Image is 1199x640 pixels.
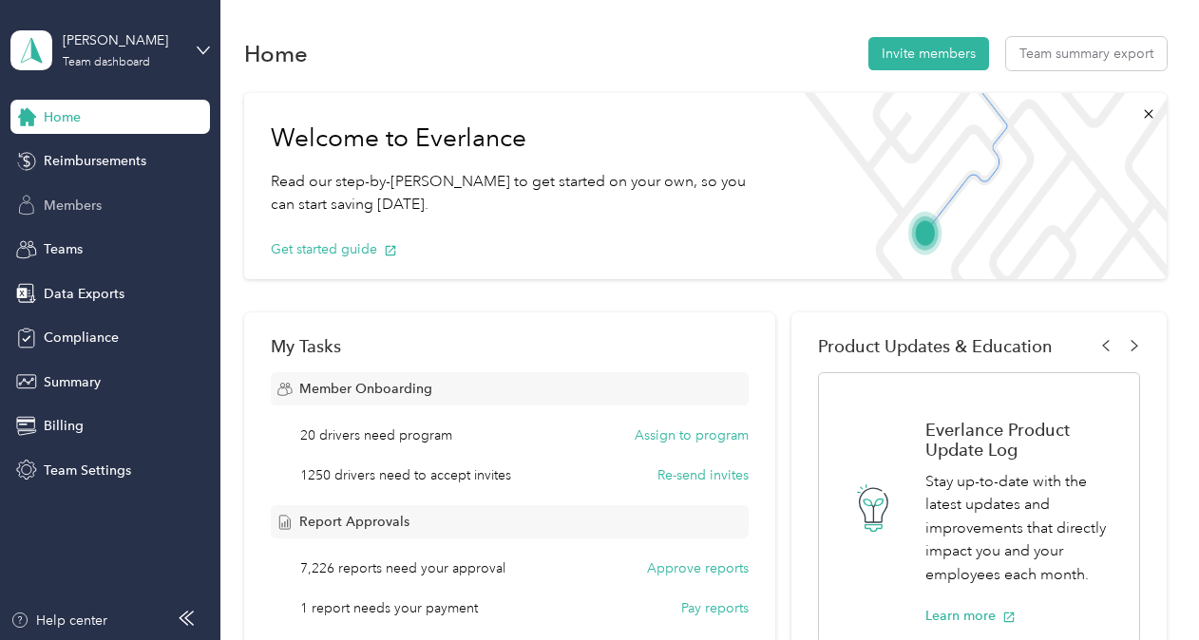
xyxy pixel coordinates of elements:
[925,470,1118,587] p: Stay up-to-date with the latest updates and improvements that directly impact you and your employ...
[925,420,1118,460] h1: Everlance Product Update Log
[271,123,763,154] h1: Welcome to Everlance
[244,44,308,64] h1: Home
[44,372,101,392] span: Summary
[657,465,749,485] button: Re-send invites
[44,416,84,436] span: Billing
[299,512,409,532] span: Report Approvals
[271,239,397,259] button: Get started guide
[925,606,1016,626] button: Learn more
[63,57,150,68] div: Team dashboard
[1093,534,1199,640] iframe: Everlance-gr Chat Button Frame
[44,196,102,216] span: Members
[10,611,107,631] button: Help center
[44,107,81,127] span: Home
[790,93,1167,279] img: Welcome to everlance
[300,425,452,445] span: 20 drivers need program
[44,239,83,259] span: Teams
[300,558,505,578] span: 7,226 reports need your approval
[271,170,763,216] p: Read our step-by-[PERSON_NAME] to get started on your own, so you can start saving [DATE].
[818,336,1053,356] span: Product Updates & Education
[299,379,432,399] span: Member Onboarding
[300,598,478,618] span: 1 report needs your payment
[44,151,146,171] span: Reimbursements
[271,336,749,356] div: My Tasks
[63,30,181,50] div: [PERSON_NAME]
[635,425,749,445] button: Assign to program
[868,37,989,70] button: Invite members
[44,328,119,348] span: Compliance
[300,465,511,485] span: 1250 drivers need to accept invites
[44,461,131,480] span: Team Settings
[44,284,124,304] span: Data Exports
[681,598,749,618] button: Pay reports
[647,558,749,578] button: Approve reports
[1006,37,1167,70] button: Team summary export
